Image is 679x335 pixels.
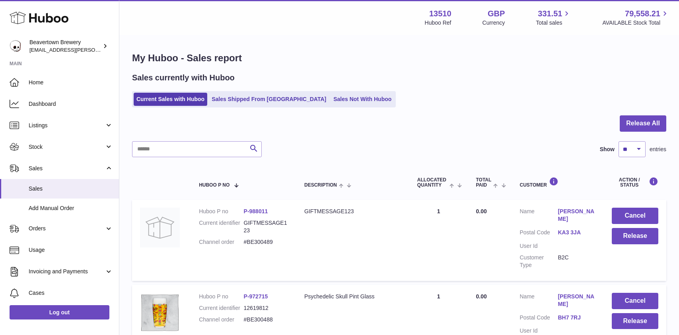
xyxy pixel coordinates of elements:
span: 0.00 [476,293,486,300]
a: Sales Not With Huboo [331,93,394,106]
span: Stock [29,143,105,151]
dt: User Id [520,242,558,250]
div: GIFTMESSAGE123 [304,208,401,215]
a: Current Sales with Huboo [134,93,207,106]
dt: Huboo P no [199,208,243,215]
dt: Current identifier [199,219,243,234]
div: Action / Status [612,177,658,188]
span: Orders [29,225,105,232]
span: Usage [29,246,113,254]
button: Release [612,228,658,244]
a: Sales Shipped From [GEOGRAPHIC_DATA] [209,93,329,106]
span: Invoicing and Payments [29,268,105,275]
span: Description [304,183,337,188]
h2: Sales currently with Huboo [132,72,235,83]
td: 1 [409,200,468,280]
a: Log out [10,305,109,319]
dt: User Id [520,327,558,335]
span: ALLOCATED Quantity [417,177,447,188]
div: Huboo Ref [425,19,451,27]
dt: Name [520,208,558,225]
span: Home [29,79,113,86]
a: BH7 7RJ [558,314,596,321]
dd: #BE300488 [244,316,288,323]
span: Cases [29,289,113,297]
div: Psychedelic Skull Pint Glass [304,293,401,300]
span: [EMAIL_ADDRESS][PERSON_NAME][DOMAIN_NAME] [29,47,160,53]
dd: 12619812 [244,304,288,312]
dt: Postal Code [520,229,558,238]
a: P-972715 [244,293,268,300]
span: Huboo P no [199,183,230,188]
a: [PERSON_NAME] [558,293,596,308]
strong: 13510 [429,8,451,19]
div: Beavertown Brewery [29,39,101,54]
dt: Channel order [199,316,243,323]
h1: My Huboo - Sales report [132,52,666,64]
img: kit.lowe@beavertownbrewery.co.uk [10,40,21,52]
strong: GBP [488,8,505,19]
dd: #BE300489 [244,238,288,246]
span: 331.51 [538,8,562,19]
dt: Customer Type [520,254,558,269]
dt: Name [520,293,558,310]
a: KA3 3JA [558,229,596,236]
dd: GIFTMESSAGE123 [244,219,288,234]
button: Cancel [612,208,658,224]
img: beavertown-brewery-psychedlic-pint-glass_36326ebd-29c0-4cac-9570-52cf9d517ba4.png [140,293,180,333]
span: Sales [29,165,105,172]
span: 79,558.21 [625,8,660,19]
span: Add Manual Order [29,205,113,212]
a: [PERSON_NAME] [558,208,596,223]
label: Show [600,146,615,153]
dd: B2C [558,254,596,269]
dt: Postal Code [520,314,558,323]
span: Sales [29,185,113,193]
a: P-988011 [244,208,268,214]
span: 0.00 [476,208,486,214]
div: Currency [482,19,505,27]
button: Release [612,313,658,329]
img: no-photo.jpg [140,208,180,247]
div: Customer [520,177,596,188]
span: Listings [29,122,105,129]
span: AVAILABLE Stock Total [602,19,669,27]
dt: Huboo P no [199,293,243,300]
span: Total sales [536,19,571,27]
dt: Current identifier [199,304,243,312]
span: entries [650,146,666,153]
span: Dashboard [29,100,113,108]
dt: Channel order [199,238,243,246]
a: 331.51 Total sales [536,8,571,27]
button: Cancel [612,293,658,309]
span: Total paid [476,177,491,188]
button: Release All [620,115,666,132]
a: 79,558.21 AVAILABLE Stock Total [602,8,669,27]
